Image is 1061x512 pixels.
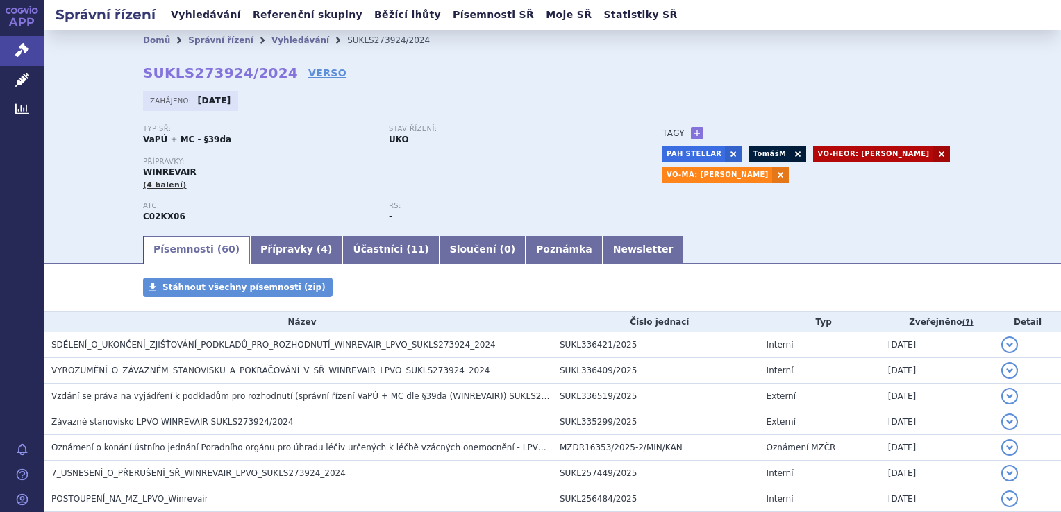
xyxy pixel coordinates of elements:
a: VO-HEOR: [PERSON_NAME] [813,146,933,162]
a: Poznámka [526,236,603,264]
span: Oznámení o konání ústního jednání Poradního orgánu pro úhradu léčiv určených k léčbě vzácných one... [51,443,594,452]
span: POSTOUPENÍ_NA_MZ_LPVO_Winrevair [51,494,208,504]
span: Stáhnout všechny písemnosti (zip) [162,282,326,292]
span: SDĚLENÍ_O_UKONČENÍ_ZJIŠŤOVÁNÍ_PODKLADŮ_PRO_ROZHODNUTÍ_WINREVAIR_LPVO_SUKLS273924_2024 [51,340,496,350]
span: Interní [767,340,794,350]
a: Stáhnout všechny písemnosti (zip) [143,278,333,297]
td: SUKL336519/2025 [553,384,760,409]
td: SUKL256484/2025 [553,486,760,512]
button: detail [1001,465,1018,481]
a: Správní řízení [188,35,253,45]
td: [DATE] [881,358,994,384]
strong: SOTATERCEPT [143,212,185,221]
button: detail [1001,490,1018,507]
span: 4 [321,244,328,255]
p: Přípravky: [143,157,635,166]
td: MZDR16353/2025-2/MIN/KAN [553,435,760,461]
a: PAH STELLAR [662,146,725,162]
th: Název [44,312,553,332]
span: Vzdání se práva na vyjádření k podkladům pro rozhodnutí (správní řízení VaPÚ + MC dle §39da (WINR... [51,391,592,401]
td: [DATE] [881,409,994,435]
p: Typ SŘ: [143,125,375,133]
td: SUKL336421/2025 [553,332,760,358]
h3: Tagy [662,125,685,142]
td: SUKL257449/2025 [553,461,760,486]
span: 7_USNESENÍ_O_PŘERUŠENÍ_SŘ_WINREVAIR_LPVO_SUKLS273924_2024 [51,468,346,478]
span: Externí [767,391,796,401]
td: [DATE] [881,384,994,409]
a: Běžící lhůty [370,6,445,24]
strong: - [389,212,392,221]
a: VO-MA: [PERSON_NAME] [662,167,772,183]
p: Stav řízení: [389,125,621,133]
span: Externí [767,417,796,427]
a: Písemnosti SŘ [449,6,538,24]
a: Účastníci (11) [342,236,439,264]
span: Interní [767,468,794,478]
a: Domů [143,35,170,45]
a: + [691,127,703,139]
span: (4 balení) [143,180,187,189]
a: Sloučení (0) [440,236,526,264]
button: detail [1001,413,1018,430]
a: Přípravky (4) [250,236,342,264]
span: Interní [767,494,794,504]
a: Vyhledávání [167,6,245,24]
a: Písemnosti (60) [143,236,250,264]
td: [DATE] [881,461,994,486]
button: detail [1001,439,1018,456]
a: Referenční skupiny [249,6,367,24]
h2: Správní řízení [44,5,167,24]
button: detail [1001,362,1018,379]
button: detail [1001,336,1018,353]
span: 0 [504,244,511,255]
td: [DATE] [881,486,994,512]
td: SUKL336409/2025 [553,358,760,384]
a: Moje SŘ [542,6,596,24]
a: Vyhledávání [271,35,329,45]
td: SUKL335299/2025 [553,409,760,435]
span: 60 [222,244,235,255]
span: 11 [411,244,424,255]
strong: UKO [389,135,409,144]
th: Typ [760,312,881,332]
td: [DATE] [881,435,994,461]
span: Závazné stanovisko LPVO WINREVAIR SUKLS273924/2024 [51,417,294,427]
span: Oznámení MZČR [767,443,836,452]
button: detail [1001,388,1018,404]
li: SUKLS273924/2024 [347,30,448,51]
td: [DATE] [881,332,994,358]
th: Detail [994,312,1061,332]
a: Newsletter [603,236,684,264]
span: Zahájeno: [150,95,194,106]
strong: SUKLS273924/2024 [143,65,298,81]
th: Číslo jednací [553,312,760,332]
a: VERSO [308,66,346,80]
p: RS: [389,202,621,210]
p: ATC: [143,202,375,210]
a: Statistiky SŘ [599,6,681,24]
span: Interní [767,366,794,375]
abbr: (?) [962,318,973,327]
strong: [DATE] [198,96,231,105]
span: WINREVAIR [143,167,197,177]
span: VYROZUMĚNÍ_O_ZÁVAZNÉM_STANOVISKU_A_POKRAČOVÁNÍ_V_SŘ_WINREVAIR_LPVO_SUKLS273924_2024 [51,366,490,375]
a: TomášM [749,146,790,162]
th: Zveřejněno [881,312,994,332]
strong: VaPÚ + MC - §39da [143,135,231,144]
